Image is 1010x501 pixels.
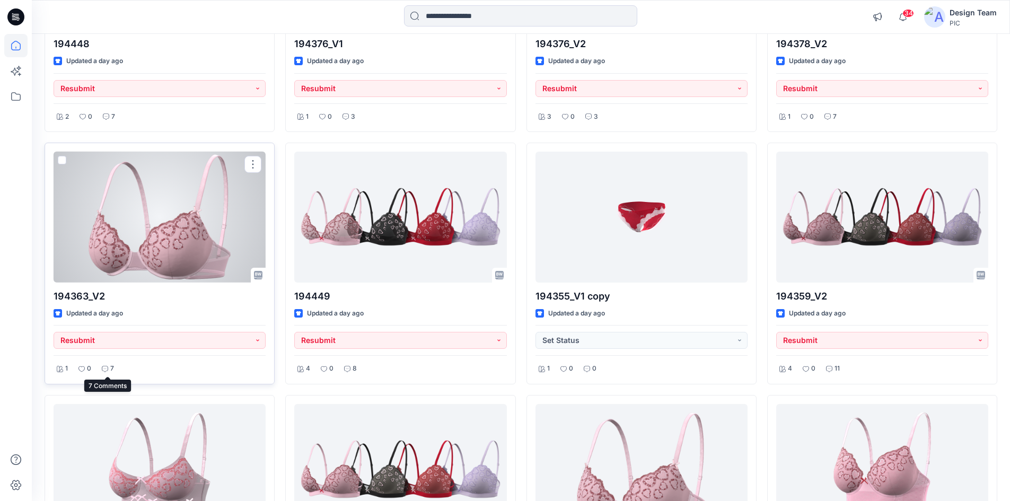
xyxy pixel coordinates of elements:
[54,37,266,51] p: 194448
[294,289,506,304] p: 194449
[788,363,792,374] p: 4
[547,111,551,122] p: 3
[294,37,506,51] p: 194376_V1
[924,6,945,28] img: avatar
[902,9,914,17] span: 34
[535,289,748,304] p: 194355_V1 copy
[835,363,840,374] p: 11
[950,19,997,27] div: PIC
[535,37,748,51] p: 194376_V2
[353,363,357,374] p: 8
[306,111,309,122] p: 1
[87,363,91,374] p: 0
[810,111,814,122] p: 0
[351,111,355,122] p: 3
[88,111,92,122] p: 0
[111,111,115,122] p: 7
[569,363,573,374] p: 0
[950,6,997,19] div: Design Team
[789,56,846,67] p: Updated a day ago
[776,37,988,51] p: 194378_V2
[65,111,69,122] p: 2
[570,111,575,122] p: 0
[594,111,598,122] p: 3
[54,289,266,304] p: 194363_V2
[776,152,988,283] a: 194359_V2
[307,56,364,67] p: Updated a day ago
[548,308,605,319] p: Updated a day ago
[294,152,506,283] a: 194449
[328,111,332,122] p: 0
[776,289,988,304] p: 194359_V2
[789,308,846,319] p: Updated a day ago
[811,363,815,374] p: 0
[329,363,333,374] p: 0
[110,363,114,374] p: 7
[307,308,364,319] p: Updated a day ago
[65,363,68,374] p: 1
[592,363,596,374] p: 0
[547,363,550,374] p: 1
[66,308,123,319] p: Updated a day ago
[548,56,605,67] p: Updated a day ago
[54,152,266,283] a: 194363_V2
[788,111,791,122] p: 1
[833,111,837,122] p: 7
[66,56,123,67] p: Updated a day ago
[535,152,748,283] a: 194355_V1 copy
[306,363,310,374] p: 4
